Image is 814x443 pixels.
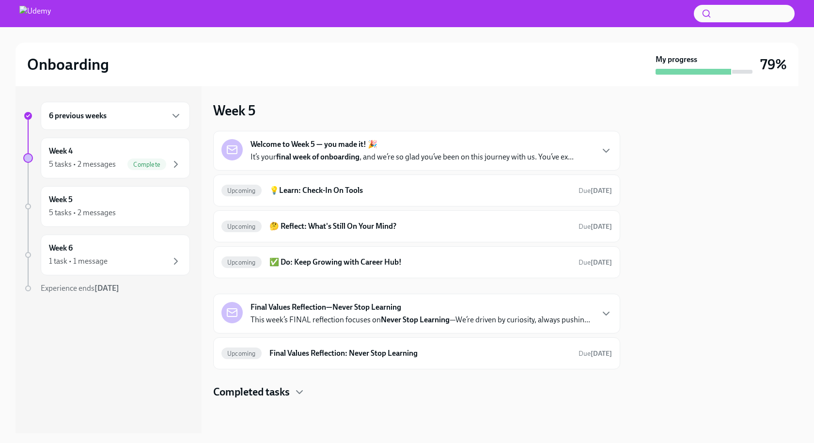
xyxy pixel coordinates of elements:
[591,187,612,195] strong: [DATE]
[250,139,377,150] strong: Welcome to Week 5 — you made it! 🎉
[591,258,612,267] strong: [DATE]
[269,348,571,359] h6: Final Values Reflection: Never Stop Learning
[221,350,262,357] span: Upcoming
[579,222,612,231] span: August 31st, 2025 10:00
[221,223,262,230] span: Upcoming
[221,346,612,361] a: UpcomingFinal Values Reflection: Never Stop LearningDue[DATE]
[221,259,262,266] span: Upcoming
[250,302,401,313] strong: Final Values Reflection—Never Stop Learning
[579,349,612,358] span: September 3rd, 2025 10:00
[579,186,612,195] span: August 31st, 2025 10:00
[127,161,166,168] span: Complete
[94,284,119,293] strong: [DATE]
[579,349,612,358] span: Due
[381,315,450,324] strong: Never Stop Learning
[221,187,262,194] span: Upcoming
[760,56,787,73] h3: 79%
[49,146,73,157] h6: Week 4
[579,222,612,231] span: Due
[221,183,612,198] a: Upcoming💡Learn: Check-In On ToolsDue[DATE]
[221,219,612,234] a: Upcoming🤔 Reflect: What's Still On Your Mind?Due[DATE]
[269,185,571,196] h6: 💡Learn: Check-In On Tools
[213,102,255,119] h3: Week 5
[579,258,612,267] span: Due
[23,138,190,178] a: Week 45 tasks • 2 messagesComplete
[213,385,620,399] div: Completed tasks
[27,55,109,74] h2: Onboarding
[250,315,590,325] p: This week’s FINAL reflection focuses on —We’re driven by curiosity, always pushin...
[591,222,612,231] strong: [DATE]
[49,243,73,253] h6: Week 6
[49,111,107,121] h6: 6 previous weeks
[221,254,612,270] a: Upcoming✅ Do: Keep Growing with Career Hub!Due[DATE]
[276,152,360,161] strong: final week of onboarding
[19,6,51,21] img: Udemy
[49,194,73,205] h6: Week 5
[579,187,612,195] span: Due
[41,284,119,293] span: Experience ends
[23,235,190,275] a: Week 61 task • 1 message
[269,221,571,232] h6: 🤔 Reflect: What's Still On Your Mind?
[579,258,612,267] span: August 31st, 2025 10:00
[213,385,290,399] h4: Completed tasks
[250,152,574,162] p: It’s your , and we’re so glad you’ve been on this journey with us. You’ve ex...
[41,102,190,130] div: 6 previous weeks
[591,349,612,358] strong: [DATE]
[269,257,571,268] h6: ✅ Do: Keep Growing with Career Hub!
[49,207,116,218] div: 5 tasks • 2 messages
[49,159,116,170] div: 5 tasks • 2 messages
[49,256,108,267] div: 1 task • 1 message
[23,186,190,227] a: Week 55 tasks • 2 messages
[656,54,697,65] strong: My progress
